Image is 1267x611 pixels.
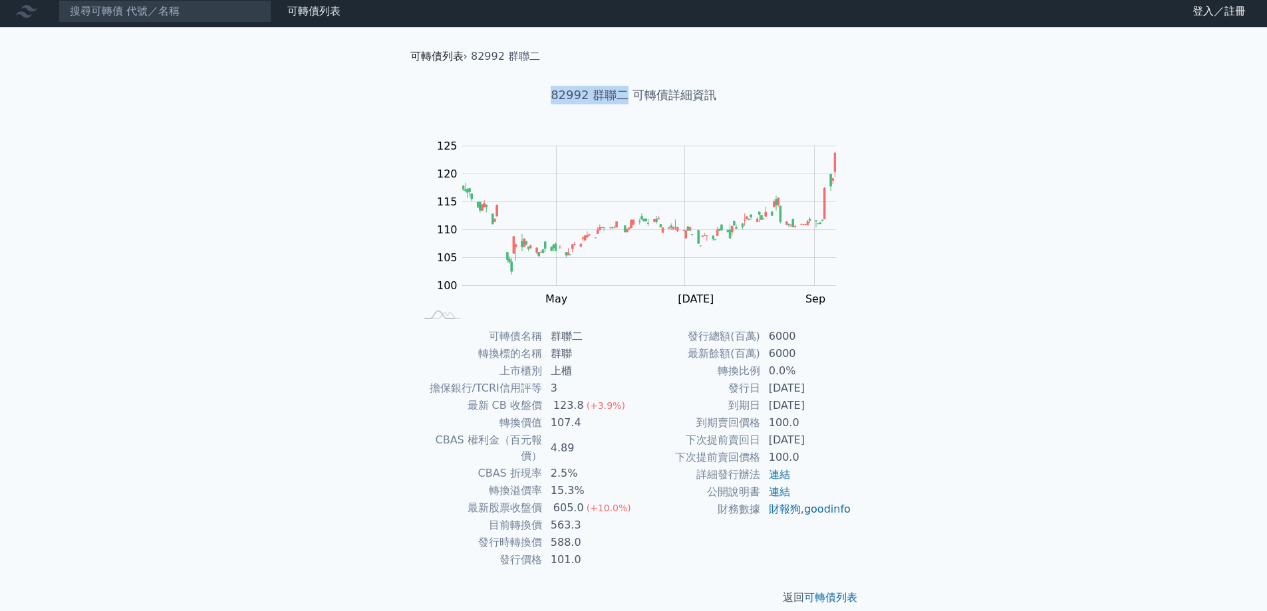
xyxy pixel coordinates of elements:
[543,517,634,534] td: 563.3
[761,328,852,345] td: 6000
[769,485,790,498] a: 連結
[416,328,543,345] td: 可轉債名稱
[437,140,458,152] tspan: 125
[543,380,634,397] td: 3
[634,397,761,414] td: 到期日
[634,380,761,397] td: 發行日
[761,501,852,518] td: ,
[761,380,852,397] td: [DATE]
[634,466,761,483] td: 詳細發行辦法
[430,140,856,305] g: Chart
[1182,1,1256,22] a: 登入／註冊
[416,534,543,551] td: 發行時轉換價
[761,431,852,449] td: [DATE]
[587,503,631,513] span: (+10.0%)
[416,431,543,465] td: CBAS 權利金（百元報價）
[416,414,543,431] td: 轉換價值
[416,397,543,414] td: 最新 CB 收盤價
[804,503,851,515] a: goodinfo
[416,380,543,397] td: 擔保銀行/TCRI信用評等
[678,293,714,305] tspan: [DATE]
[410,50,464,62] a: 可轉債列表
[543,482,634,499] td: 15.3%
[543,414,634,431] td: 107.4
[543,362,634,380] td: 上櫃
[634,431,761,449] td: 下次提前賣回日
[416,362,543,380] td: 上市櫃別
[416,482,543,499] td: 轉換溢價率
[634,449,761,466] td: 下次提前賣回價格
[551,398,587,414] div: 123.8
[543,345,634,362] td: 群聯
[634,345,761,362] td: 最新餘額(百萬)
[543,431,634,465] td: 4.89
[543,551,634,568] td: 101.0
[634,501,761,518] td: 財務數據
[543,465,634,482] td: 2.5%
[471,49,540,64] li: 82992 群聯二
[769,503,801,515] a: 財報狗
[761,345,852,362] td: 6000
[587,400,625,411] span: (+3.9%)
[416,345,543,362] td: 轉換標的名稱
[437,223,458,236] tspan: 110
[634,362,761,380] td: 轉換比例
[761,414,852,431] td: 100.0
[410,49,468,64] li: ›
[1200,547,1267,611] iframe: Chat Widget
[437,195,458,208] tspan: 115
[769,468,790,481] a: 連結
[761,449,852,466] td: 100.0
[437,251,458,264] tspan: 105
[543,328,634,345] td: 群聯二
[437,168,458,180] tspan: 120
[761,397,852,414] td: [DATE]
[1200,547,1267,611] div: 聊天小工具
[400,86,868,104] h1: 82992 群聯二 可轉債詳細資訊
[400,590,868,606] p: 返回
[634,328,761,345] td: 發行總額(百萬)
[551,500,587,516] div: 605.0
[416,517,543,534] td: 目前轉換價
[543,534,634,551] td: 588.0
[761,362,852,380] td: 0.0%
[416,499,543,517] td: 最新股票收盤價
[545,293,567,305] tspan: May
[437,279,458,292] tspan: 100
[805,293,825,305] tspan: Sep
[416,551,543,568] td: 發行價格
[634,414,761,431] td: 到期賣回價格
[287,5,341,17] a: 可轉債列表
[804,591,857,604] a: 可轉債列表
[416,465,543,482] td: CBAS 折現率
[634,483,761,501] td: 公開說明書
